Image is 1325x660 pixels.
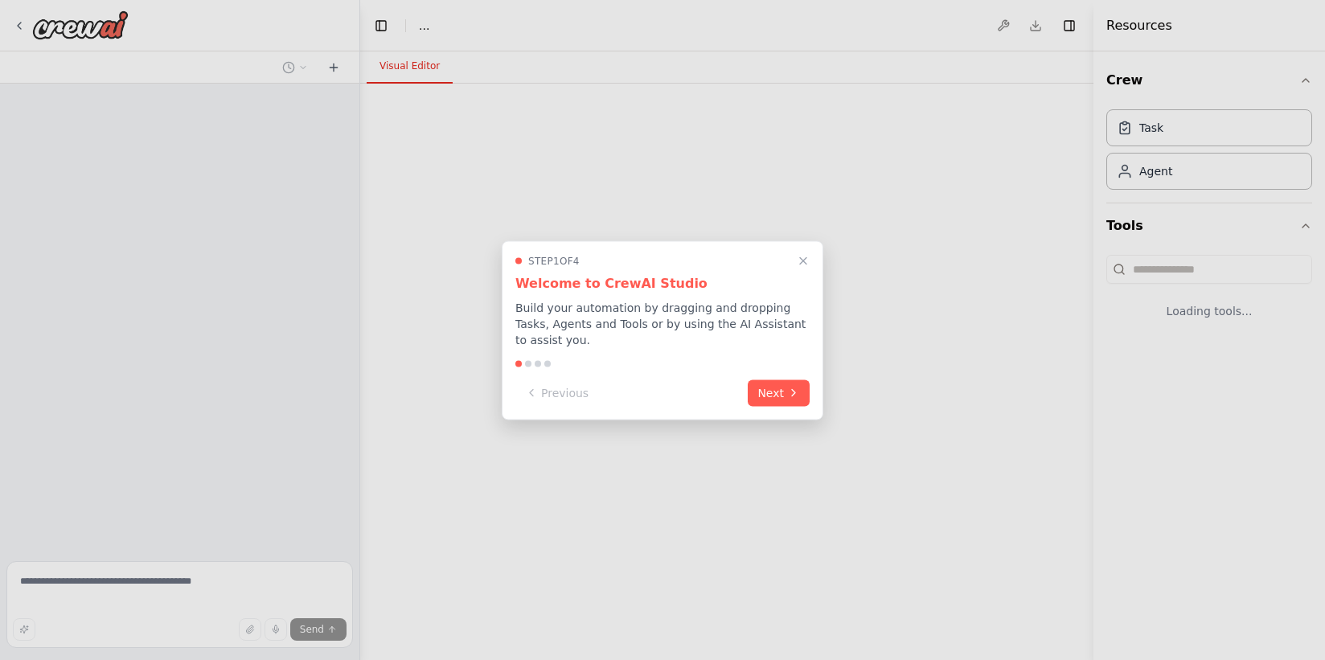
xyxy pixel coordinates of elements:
button: Hide left sidebar [370,14,392,37]
span: Step 1 of 4 [528,254,580,267]
button: Previous [515,379,598,406]
h3: Welcome to CrewAI Studio [515,273,810,293]
button: Next [748,379,810,406]
p: Build your automation by dragging and dropping Tasks, Agents and Tools or by using the AI Assista... [515,299,810,347]
button: Close walkthrough [794,251,813,270]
